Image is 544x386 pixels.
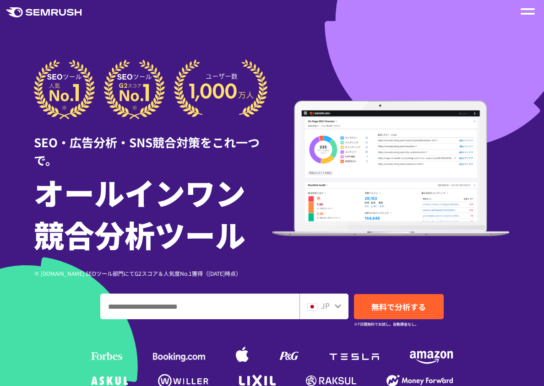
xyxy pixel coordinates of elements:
small: ※7日間無料でお試し。自動課金なし。 [354,320,419,328]
div: ※ [DOMAIN_NAME] SEOツール部門にてG2スコア＆人気度No.1獲得（[DATE]時点） [34,269,272,278]
a: 無料で分析する [354,294,444,319]
div: SEO・広告分析・SNS競合対策をこれ一つで。 [34,119,272,169]
span: 無料で分析する [371,301,426,312]
span: JP [321,300,330,311]
h1: オールインワン 競合分析ツール [34,171,272,255]
input: ドメイン、キーワードまたはURLを入力してください [101,294,299,319]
